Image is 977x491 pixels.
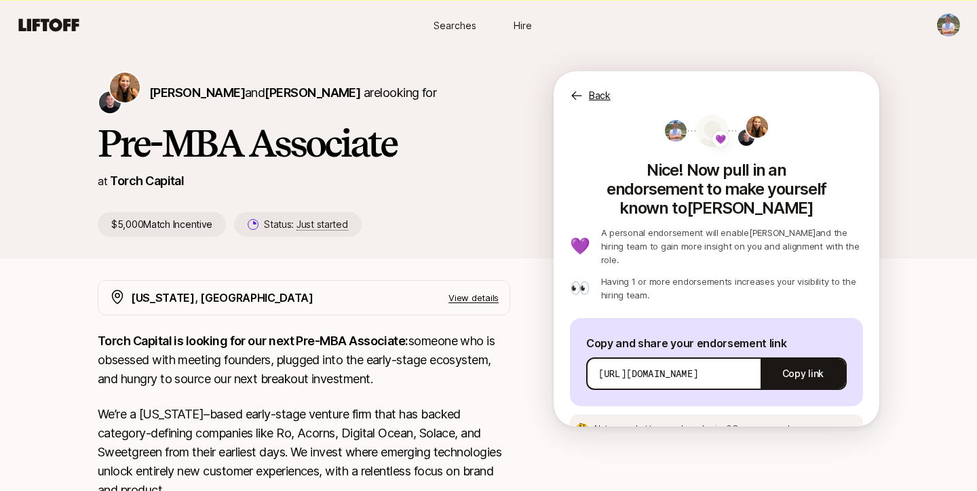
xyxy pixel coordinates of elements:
p: Copy and share your endorsement link [586,334,847,352]
p: A personal endorsement will enable [PERSON_NAME] and the hiring team to gain more insight on you ... [601,226,863,267]
p: at [98,172,107,190]
button: Copy link [761,355,845,393]
p: 🤔 [575,423,589,434]
span: and [245,85,360,100]
strong: Torch Capital is looking for our next Pre-MBA Associate: [98,334,408,348]
img: Katie Reiner [110,73,140,102]
img: dotted-line.svg [729,130,772,132]
a: Torch Capital [110,174,184,188]
span: [PERSON_NAME] [265,85,360,100]
img: Katie Reiner [746,116,768,138]
p: Status: [264,216,347,233]
p: 👀 [570,280,590,296]
a: Searches [421,13,488,38]
a: Hire [488,13,556,38]
p: Back [589,87,611,104]
p: are looking for [149,83,436,102]
span: [PERSON_NAME] [149,85,245,100]
span: 💜 [715,131,726,147]
span: See an example message [733,423,834,433]
p: 💜 [570,238,590,254]
p: Not sure what to say when sharing? [594,423,834,435]
img: Christopher Harper [99,92,121,113]
span: Hire [514,18,532,33]
p: [URL][DOMAIN_NAME] [598,367,698,380]
p: [US_STATE], [GEOGRAPHIC_DATA] [131,289,313,307]
img: dotted-line.svg [688,130,731,132]
span: Just started [296,218,348,231]
img: Luis Cusihuallpa Solorzano [937,14,960,37]
button: Luis Cusihuallpa Solorzano [936,13,961,37]
p: $5,000 Match Incentive [98,212,226,237]
img: avatar-url [696,115,729,147]
span: Searches [434,18,476,33]
img: bbd30691_21fb_46fe_b437_b59ea6d926ac.jpg [665,120,687,142]
p: Nice! Now pull in an endorsement to make yourself known to [PERSON_NAME] [570,155,863,218]
p: View details [448,291,499,305]
h1: Pre-MBA Associate [98,123,510,163]
img: Christopher Harper [738,130,754,146]
p: someone who is obsessed with meeting founders, plugged into the early-stage ecosystem, and hungry... [98,332,510,389]
p: Having 1 or more endorsements increases your visibility to the hiring team. [601,275,863,302]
